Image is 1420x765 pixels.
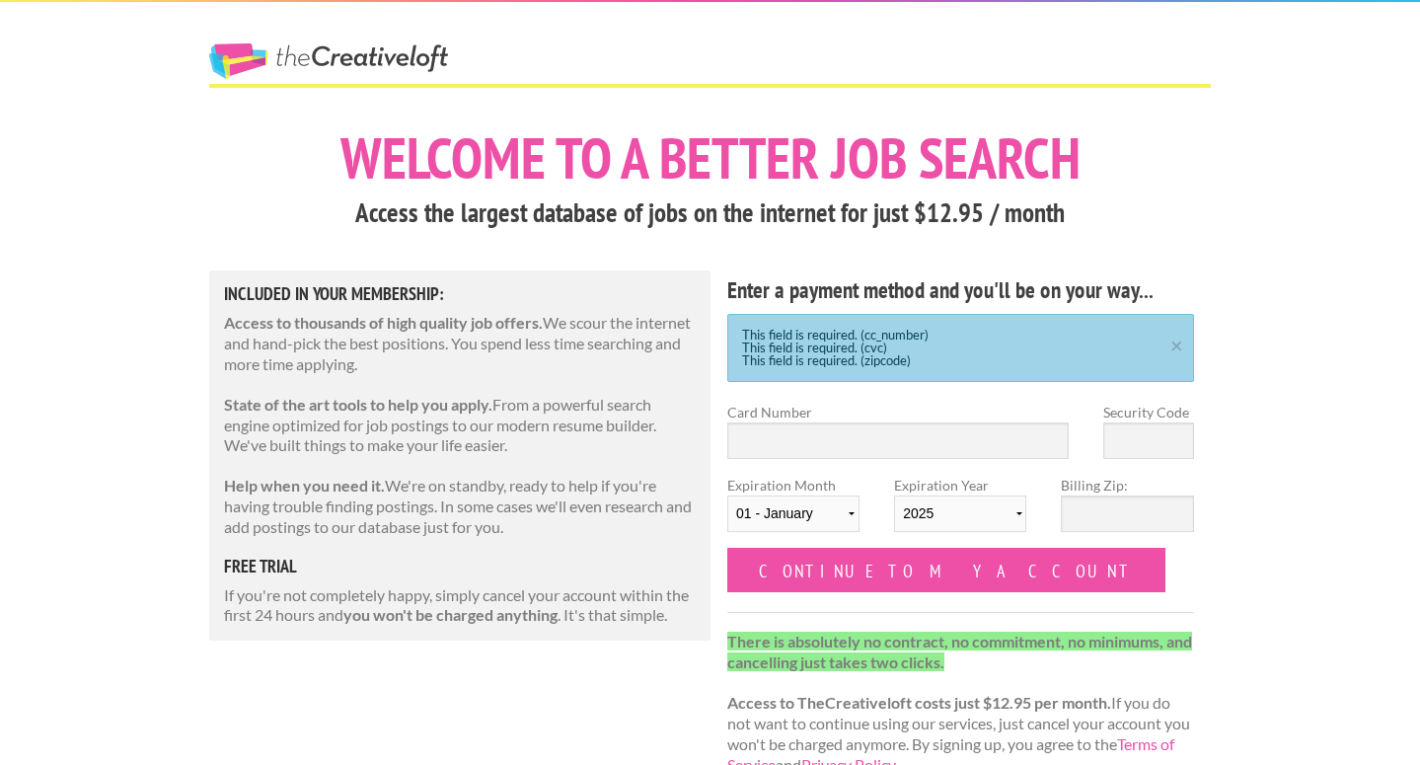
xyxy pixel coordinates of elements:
strong: State of the art tools to help you apply. [224,395,492,414]
div: This field is required. (cc_number) This field is required. (cvc) This field is required. (zipcode) [727,314,1194,382]
h4: Enter a payment method and you'll be on your way... [727,274,1194,306]
label: Expiration Month [727,475,859,548]
select: Expiration Year [894,496,1026,532]
p: From a powerful search engine optimized for job postings to our modern resume builder. We've buil... [224,395,696,456]
a: × [1164,337,1189,349]
strong: There is absolutely no contract, no commitment, no minimums, and cancelling just takes two clicks. [727,632,1192,671]
h5: free trial [224,558,696,575]
p: We're on standby, ready to help if you're having trouble finding postings. In some cases we'll ev... [224,476,696,537]
h5: Included in Your Membership: [224,285,696,303]
strong: Access to TheCreativeloft costs just $12.95 per month. [727,693,1111,712]
p: We scour the internet and hand-pick the best positions. You spend less time searching and more ti... [224,313,696,374]
p: If you're not completely happy, simply cancel your account within the first 24 hours and . It's t... [224,585,696,627]
h1: Welcome to a better job search [209,129,1211,187]
strong: you won't be charged anything [343,605,558,624]
strong: Access to thousands of high quality job offers. [224,313,543,332]
select: Expiration Month [727,496,859,532]
label: Card Number [727,402,1069,422]
label: Expiration Year [894,475,1026,548]
input: Continue to my account [727,548,1165,592]
a: The Creative Loft [209,43,448,79]
label: Security Code [1103,402,1194,422]
label: Billing Zip: [1061,475,1193,496]
h3: Access the largest database of jobs on the internet for just $12.95 / month [209,194,1211,232]
strong: Help when you need it. [224,476,385,495]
